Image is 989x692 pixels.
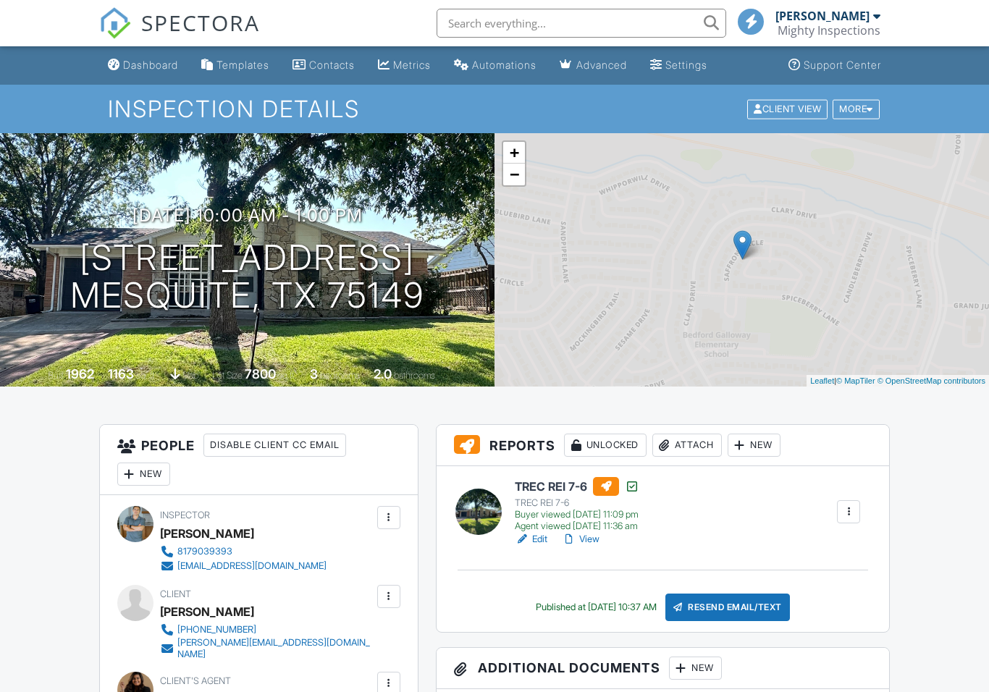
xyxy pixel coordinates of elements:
a: © OpenStreetMap contributors [878,376,985,385]
span: bathrooms [394,370,435,381]
div: 3 [310,366,318,381]
a: Support Center [783,52,887,79]
div: Contacts [309,59,355,71]
span: Client [160,588,191,599]
a: Client View [746,103,831,114]
div: [PERSON_NAME] [160,523,254,544]
a: Leaflet [810,376,834,385]
div: Published at [DATE] 10:37 AM [536,602,657,613]
a: [EMAIL_ADDRESS][DOMAIN_NAME] [160,559,327,573]
div: [PERSON_NAME][EMAIL_ADDRESS][DOMAIN_NAME] [177,637,374,660]
div: [PHONE_NUMBER] [177,624,256,636]
span: sq.ft. [278,370,296,381]
div: Resend Email/Text [665,594,790,621]
a: Automations (Basic) [448,52,542,79]
span: slab [182,370,198,381]
div: Metrics [393,59,431,71]
input: Search everything... [437,9,726,38]
div: 1163 [108,366,134,381]
div: New [669,657,722,680]
h3: Reports [437,425,889,466]
img: The Best Home Inspection Software - Spectora [99,7,131,39]
a: Advanced [554,52,633,79]
a: SPECTORA [99,20,260,50]
a: Contacts [287,52,361,79]
div: Agent viewed [DATE] 11:36 am [515,520,639,532]
a: Settings [644,52,713,79]
div: TREC REI 7-6 [515,497,639,509]
div: Disable Client CC Email [203,434,346,457]
a: TREC REI 7-6 TREC REI 7-6 Buyer viewed [DATE] 11:09 pm Agent viewed [DATE] 11:36 am [515,477,639,532]
div: Templates [216,59,269,71]
div: Mighty Inspections [778,23,880,38]
div: | [807,375,989,387]
a: Zoom out [503,164,525,185]
div: Buyer viewed [DATE] 11:09 pm [515,509,639,520]
div: [PERSON_NAME] [775,9,870,23]
a: Dashboard [102,52,184,79]
span: sq. ft. [136,370,156,381]
a: [PERSON_NAME][EMAIL_ADDRESS][DOMAIN_NAME] [160,637,374,660]
div: 2.0 [374,366,392,381]
span: Client's Agent [160,675,231,686]
a: © MapTiler [836,376,875,385]
span: SPECTORA [141,7,260,38]
div: Attach [652,434,722,457]
div: Settings [665,59,707,71]
h3: [DATE] 10:00 am - 1:00 pm [132,206,363,225]
a: Edit [515,532,547,547]
div: New [728,434,780,457]
h3: People [100,425,418,495]
div: Unlocked [564,434,647,457]
div: More [833,99,880,119]
a: Metrics [372,52,437,79]
span: Lot Size [212,370,243,381]
a: View [562,532,599,547]
div: Advanced [576,59,627,71]
div: Dashboard [123,59,178,71]
span: bedrooms [320,370,360,381]
div: Client View [747,99,828,119]
a: 8179039393 [160,544,327,559]
h1: Inspection Details [108,96,880,122]
span: Inspector [160,510,210,520]
div: Automations [472,59,536,71]
div: 8179039393 [177,546,232,557]
h6: TREC REI 7-6 [515,477,639,496]
div: 7800 [245,366,276,381]
a: Templates [195,52,275,79]
a: [PHONE_NUMBER] [160,623,374,637]
div: Support Center [804,59,881,71]
a: Zoom in [503,142,525,164]
div: [PERSON_NAME] [160,601,254,623]
span: Built [48,370,64,381]
div: 1962 [66,366,94,381]
h1: [STREET_ADDRESS] Mesquite, TX 75149 [70,239,424,316]
div: New [117,463,170,486]
div: [EMAIL_ADDRESS][DOMAIN_NAME] [177,560,327,572]
h3: Additional Documents [437,648,889,689]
